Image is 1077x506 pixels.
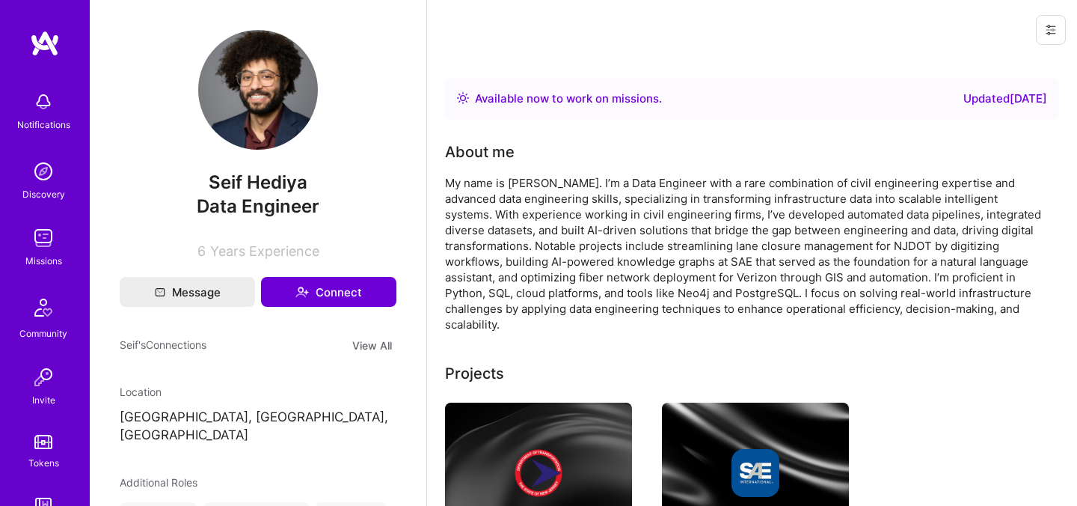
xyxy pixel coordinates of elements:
div: Community [19,326,67,341]
img: Community [25,290,61,326]
img: Invite [28,362,58,392]
div: Discovery [22,186,65,202]
span: Additional Roles [120,476,197,489]
img: User Avatar [198,30,318,150]
button: View All [348,337,396,354]
div: Projects [445,362,504,385]
img: teamwork [28,223,58,253]
div: Tokens [28,455,59,471]
i: icon Connect [295,285,309,299]
img: bell [28,87,58,117]
button: Connect [261,277,396,307]
span: Seif's Connections [120,337,206,354]
span: Data Engineer [197,195,319,217]
div: Invite [32,392,55,408]
div: About me [445,141,515,163]
img: Company logo [731,449,779,497]
div: Notifications [17,117,70,132]
i: icon Mail [155,287,165,297]
span: Years Experience [210,243,319,259]
div: Updated [DATE] [963,90,1047,108]
img: discovery [28,156,58,186]
img: Availability [457,92,469,104]
div: Missions [25,253,62,269]
span: Seif Hediya [120,171,396,194]
span: 6 [197,243,206,259]
p: [GEOGRAPHIC_DATA], [GEOGRAPHIC_DATA], [GEOGRAPHIC_DATA] [120,409,396,445]
img: Company logo [515,449,562,497]
button: Message [120,277,255,307]
div: Location [120,384,396,400]
img: tokens [34,435,52,449]
div: My name is [PERSON_NAME]. I’m a Data Engineer with a rare combination of civil engineering expert... [445,175,1043,332]
img: logo [30,30,60,57]
div: Available now to work on missions . [475,90,662,108]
